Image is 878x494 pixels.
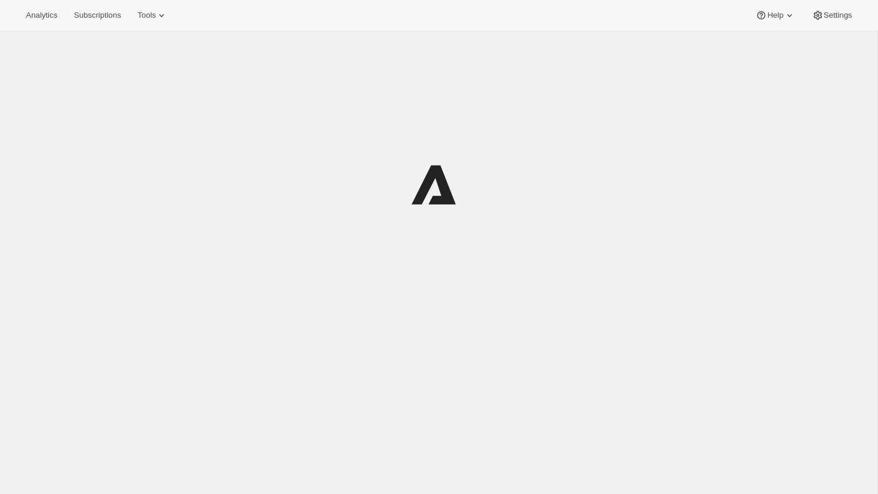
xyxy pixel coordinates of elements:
span: Tools [137,11,156,20]
span: Subscriptions [74,11,121,20]
button: Tools [130,7,175,24]
button: Analytics [19,7,64,24]
button: Help [748,7,802,24]
button: Subscriptions [67,7,128,24]
span: Analytics [26,11,57,20]
span: Help [767,11,783,20]
span: Settings [824,11,852,20]
button: Settings [805,7,859,24]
